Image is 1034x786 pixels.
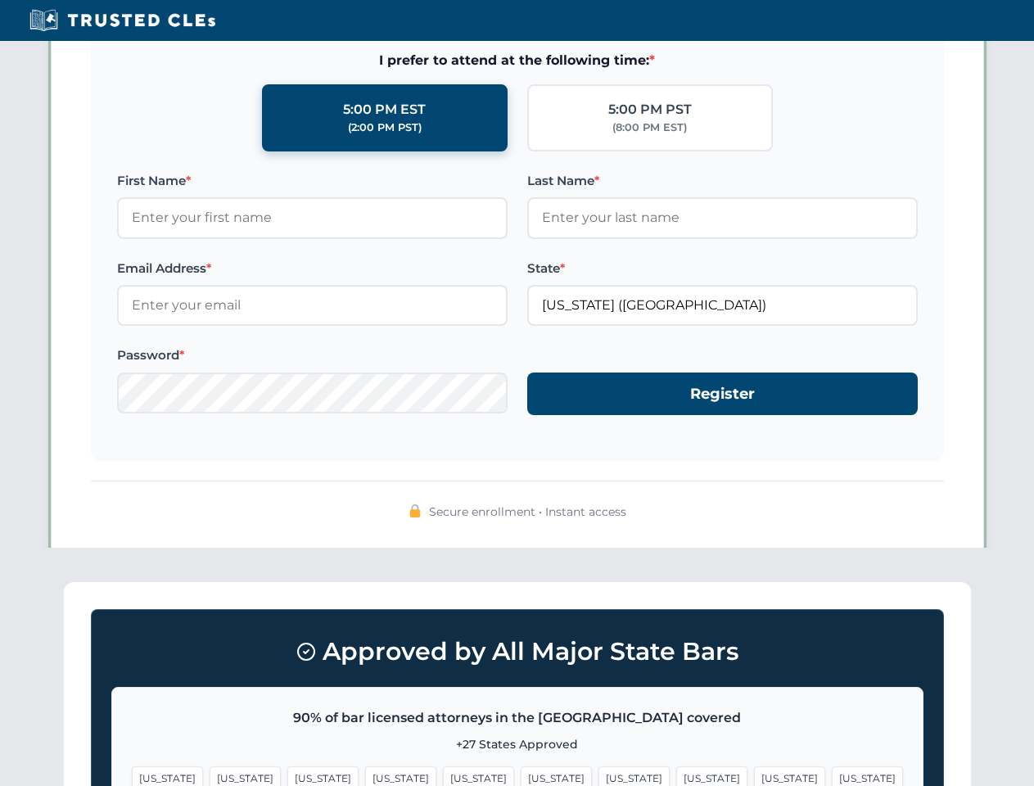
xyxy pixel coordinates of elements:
[117,285,508,326] input: Enter your email
[612,120,687,136] div: (8:00 PM EST)
[132,735,903,753] p: +27 States Approved
[527,197,918,238] input: Enter your last name
[348,120,422,136] div: (2:00 PM PST)
[527,259,918,278] label: State
[117,50,918,71] span: I prefer to attend at the following time:
[25,8,220,33] img: Trusted CLEs
[117,259,508,278] label: Email Address
[117,346,508,365] label: Password
[132,707,903,729] p: 90% of bar licensed attorneys in the [GEOGRAPHIC_DATA] covered
[117,171,508,191] label: First Name
[429,503,626,521] span: Secure enrollment • Instant access
[117,197,508,238] input: Enter your first name
[608,99,692,120] div: 5:00 PM PST
[527,285,918,326] input: Arizona (AZ)
[409,504,422,517] img: 🔒
[343,99,426,120] div: 5:00 PM EST
[111,630,923,674] h3: Approved by All Major State Bars
[527,171,918,191] label: Last Name
[527,373,918,416] button: Register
